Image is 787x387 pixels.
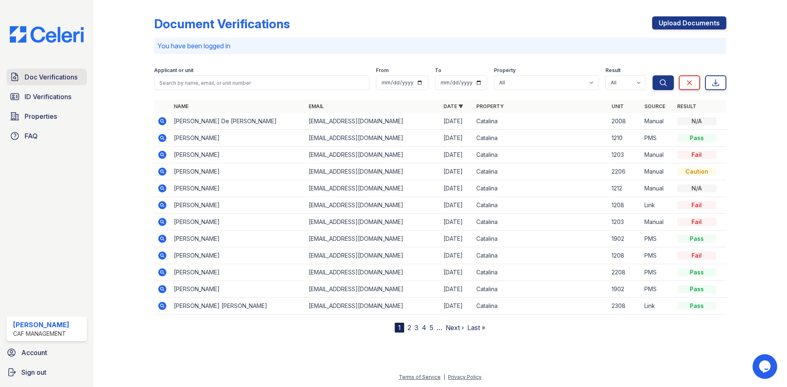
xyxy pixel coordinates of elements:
td: 1208 [608,247,641,264]
div: Pass [677,302,716,310]
div: Pass [677,134,716,142]
td: [DATE] [440,231,473,247]
td: [PERSON_NAME] [171,231,305,247]
a: Properties [7,108,87,124]
a: Sign out [3,364,90,380]
td: [EMAIL_ADDRESS][DOMAIN_NAME] [305,197,440,214]
div: Caution [677,167,716,176]
a: Last » [467,324,485,332]
td: Catalina [473,247,608,264]
td: [EMAIL_ADDRESS][DOMAIN_NAME] [305,214,440,231]
input: Search by name, email, or unit number [154,75,369,90]
td: 1212 [608,180,641,197]
td: [EMAIL_ADDRESS][DOMAIN_NAME] [305,163,440,180]
td: [PERSON_NAME] [171,163,305,180]
div: Fail [677,251,716,260]
td: [PERSON_NAME] [171,180,305,197]
td: 2008 [608,113,641,130]
td: Link [641,298,674,315]
td: Manual [641,163,674,180]
td: [PERSON_NAME] [171,147,305,163]
div: Pass [677,235,716,243]
td: 2308 [608,298,641,315]
label: Applicant or unit [154,67,193,74]
td: [EMAIL_ADDRESS][DOMAIN_NAME] [305,231,440,247]
td: Manual [641,113,674,130]
td: 2208 [608,264,641,281]
div: Fail [677,218,716,226]
span: Sign out [21,367,46,377]
td: [PERSON_NAME] [171,130,305,147]
td: [PERSON_NAME] [171,214,305,231]
td: 1203 [608,214,641,231]
td: [DATE] [440,281,473,298]
label: Result [605,67,621,74]
label: From [376,67,389,74]
td: 1902 [608,281,641,298]
td: [DATE] [440,147,473,163]
td: [DATE] [440,180,473,197]
span: Properties [25,111,57,121]
td: [DATE] [440,264,473,281]
td: Catalina [473,147,608,163]
label: Property [494,67,516,74]
a: Date ▼ [444,103,463,109]
a: 2 [407,324,411,332]
td: [EMAIL_ADDRESS][DOMAIN_NAME] [305,130,440,147]
td: [EMAIL_ADDRESS][DOMAIN_NAME] [305,247,440,264]
div: N/A [677,184,716,192]
img: CE_Logo_Blue-a8612792a0a2168367f1c8372b55b34899dd931a85d93a1a3d3e32e68fde9ad4.png [3,26,90,43]
td: Manual [641,147,674,163]
td: Manual [641,214,674,231]
label: To [435,67,441,74]
div: Pass [677,285,716,293]
td: Catalina [473,298,608,315]
a: Doc Verifications [7,69,87,85]
td: [EMAIL_ADDRESS][DOMAIN_NAME] [305,281,440,298]
a: ID Verifications [7,88,87,105]
td: [DATE] [440,130,473,147]
td: Catalina [473,113,608,130]
div: Pass [677,268,716,276]
p: You have been logged in [157,41,723,51]
div: Fail [677,201,716,209]
div: Document Verifications [154,16,290,31]
td: [PERSON_NAME] [171,197,305,214]
td: Catalina [473,163,608,180]
td: 1208 [608,197,641,214]
td: Catalina [473,264,608,281]
td: [PERSON_NAME] [171,264,305,281]
td: [DATE] [440,298,473,315]
span: FAQ [25,131,38,141]
td: Catalina [473,214,608,231]
td: PMS [641,281,674,298]
a: Unit [612,103,624,109]
td: [EMAIL_ADDRESS][DOMAIN_NAME] [305,147,440,163]
td: [PERSON_NAME] [PERSON_NAME] [171,298,305,315]
div: Fail [677,151,716,159]
span: Doc Verifications [25,72,77,82]
a: 4 [422,324,426,332]
td: 1902 [608,231,641,247]
td: [EMAIL_ADDRESS][DOMAIN_NAME] [305,180,440,197]
span: … [437,323,442,333]
td: Catalina [473,180,608,197]
a: 3 [414,324,419,332]
td: Catalina [473,281,608,298]
td: [EMAIL_ADDRESS][DOMAIN_NAME] [305,298,440,315]
a: Name [174,103,189,109]
td: 1203 [608,147,641,163]
a: Email [309,103,324,109]
span: ID Verifications [25,92,71,102]
td: Link [641,197,674,214]
td: PMS [641,247,674,264]
a: FAQ [7,128,87,144]
td: [DATE] [440,247,473,264]
td: [PERSON_NAME] [171,247,305,264]
td: Manual [641,180,674,197]
td: 1210 [608,130,641,147]
div: 1 [395,323,404,333]
a: Upload Documents [652,16,726,29]
div: [PERSON_NAME] [13,320,69,330]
